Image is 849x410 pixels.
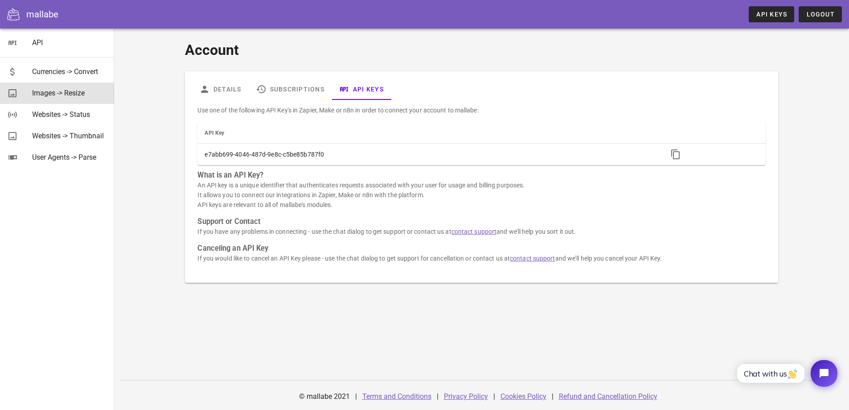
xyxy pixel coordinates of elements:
div: API [32,38,107,47]
p: Use one of the following API Key's in Zapier, Make or n8n in order to connect your account to mal... [197,105,765,115]
div: mallabe [26,8,58,21]
h3: Canceling an API Key [197,244,765,253]
th: API Key: Not sorted. Activate to sort ascending. [197,122,660,144]
span: API Key [205,130,224,136]
p: An API key is a unique identifier that authenticates requests associated with your user for usage... [197,180,765,210]
div: Currencies -> Convert [32,67,107,76]
div: © mallabe 2021 [294,386,355,407]
div: Websites -> Status [32,110,107,119]
p: If you would like to cancel an API Key please - use the chat dialog to get support for cancellati... [197,253,765,263]
h1: Account [185,39,778,61]
p: If you have any problems in connecting - use the chat dialog to get support or contact us at and ... [197,227,765,236]
a: Cookies Policy [500,392,546,401]
div: | [552,386,554,407]
a: Subscriptions [249,79,332,100]
a: contact support [451,228,497,235]
a: contact support [510,255,555,262]
div: | [355,386,357,407]
div: | [437,386,439,407]
a: Terms and Conditions [362,392,431,401]
a: Refund and Cancellation Policy [559,392,657,401]
h3: Support or Contact [197,217,765,227]
a: API Keys [749,6,794,22]
a: API Keys [332,79,391,100]
a: Privacy Policy [444,392,488,401]
div: | [493,386,495,407]
span: Logout [806,11,835,18]
div: Images -> Resize [32,89,107,97]
a: Details [192,79,249,100]
span: API Keys [756,11,787,18]
iframe: Tidio Chat [727,352,845,394]
td: e7abb699-4046-487d-9e8c-c5be85b787f0 [197,144,660,165]
h3: What is an API Key? [197,170,765,180]
div: Websites -> Thumbnail [32,132,107,140]
div: User Agents -> Parse [32,153,107,162]
button: Logout [799,6,842,22]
